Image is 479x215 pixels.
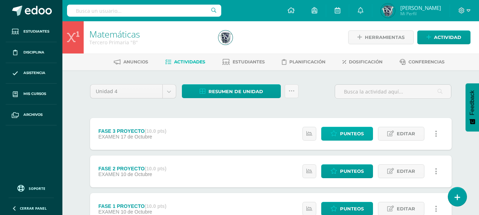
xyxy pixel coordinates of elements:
span: Actividades [174,59,205,64]
a: Actividades [165,56,205,68]
a: Matemáticas [89,28,140,40]
a: Asistencia [6,63,57,84]
span: [PERSON_NAME] [400,4,441,11]
span: Estudiantes [233,59,265,64]
a: Actividad [417,30,470,44]
span: Resumen de unidad [208,85,263,98]
input: Busca un usuario... [67,5,221,17]
span: Mis cursos [23,91,46,97]
span: Punteos [340,127,364,140]
h1: Matemáticas [89,29,210,39]
div: FASE 2 PROYECTO [98,166,166,171]
span: 10 de Octubre [121,209,152,215]
img: 4ad66ca0c65d19b754e3d5d7000ffc1b.png [218,30,233,45]
span: Unidad 4 [96,85,157,98]
span: Feedback [469,90,475,115]
span: EXAMEN [98,134,119,140]
a: Unidad 4 [90,85,176,98]
a: Mis cursos [6,84,57,104]
a: Punteos [321,164,373,178]
span: Cerrar panel [20,206,47,211]
span: EXAMEN [98,171,119,177]
a: Conferencias [400,56,445,68]
a: Estudiantes [6,21,57,42]
img: 4ad66ca0c65d19b754e3d5d7000ffc1b.png [381,4,395,18]
span: Conferencias [408,59,445,64]
strong: (10.0 pts) [145,203,166,209]
div: FASE 1 PROYECTO [98,203,166,209]
a: Planificación [282,56,325,68]
span: Editar [397,165,415,178]
span: Archivos [23,112,43,118]
span: Estudiantes [23,29,49,34]
a: Estudiantes [222,56,265,68]
span: 10 de Octubre [121,171,152,177]
button: Feedback - Mostrar encuesta [466,83,479,131]
span: Disciplina [23,50,44,55]
div: Tercero Primaria 'B' [89,39,210,46]
strong: (10.0 pts) [145,128,166,134]
a: Soporte [9,183,54,193]
span: Actividad [434,31,461,44]
strong: (10.0 pts) [145,166,166,171]
span: Anuncios [123,59,148,64]
span: Editar [397,127,415,140]
div: FASE 3 PROYECTO [98,128,166,134]
a: Disciplina [6,42,57,63]
span: Dosificación [349,59,383,64]
span: 17 de Octubre [121,134,152,140]
span: Punteos [340,165,364,178]
span: Soporte [29,186,45,191]
span: Planificación [289,59,325,64]
a: Punteos [321,127,373,141]
a: Archivos [6,104,57,125]
a: Dosificación [342,56,383,68]
a: Anuncios [114,56,148,68]
input: Busca la actividad aquí... [335,85,451,98]
span: Herramientas [365,31,405,44]
span: Asistencia [23,70,45,76]
a: Resumen de unidad [182,84,281,98]
span: EXAMEN [98,209,119,215]
span: Mi Perfil [400,11,441,17]
a: Herramientas [348,30,414,44]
